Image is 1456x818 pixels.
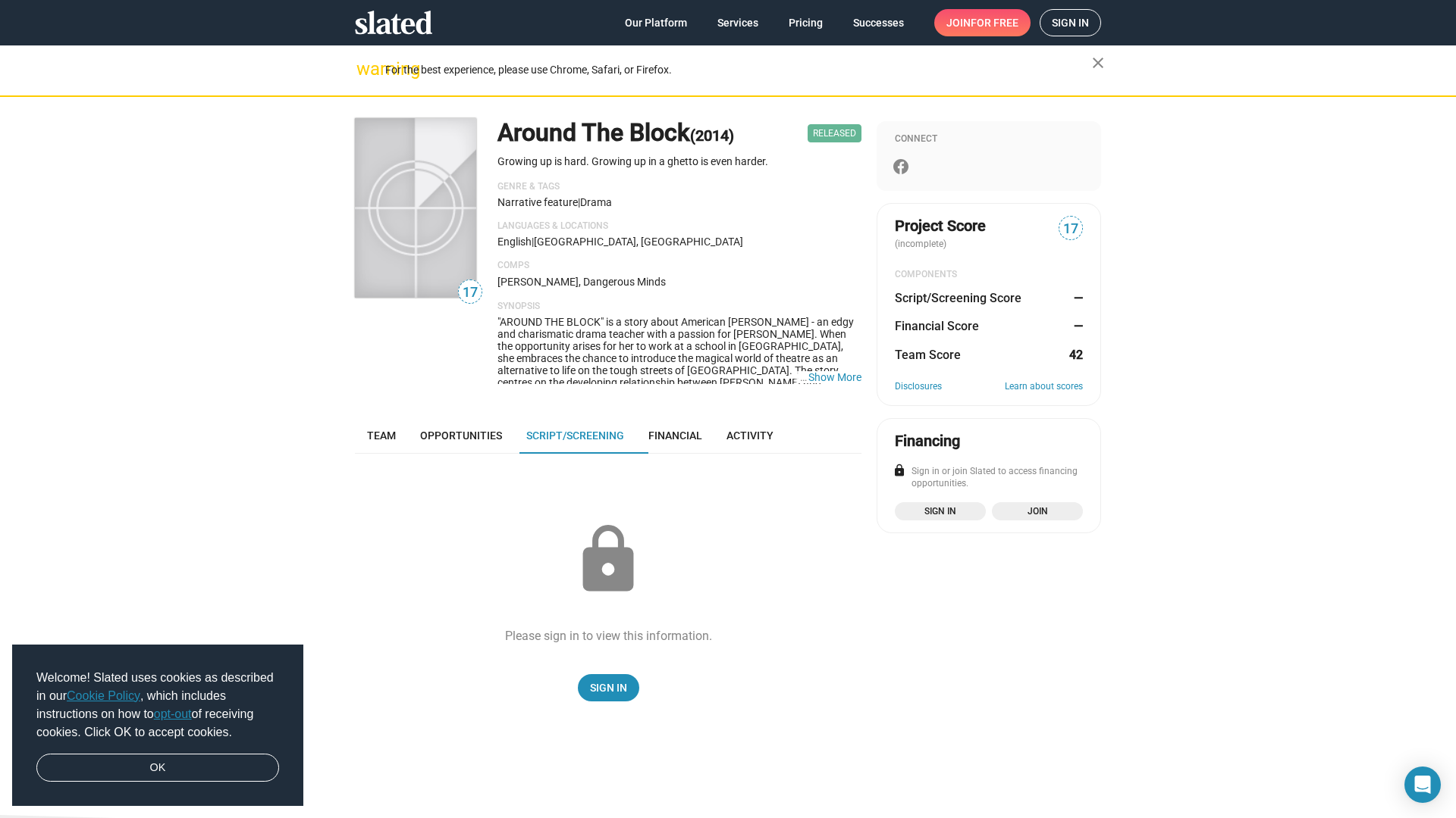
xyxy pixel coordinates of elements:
[895,381,942,393] a: Disclosures
[505,628,712,644] div: Please sign in to view this information.
[895,502,986,520] a: Sign in
[895,347,961,363] dt: Team Score
[636,417,714,454] a: Financial
[1068,290,1083,306] dd: —
[895,239,949,249] span: (incomplete)
[705,9,770,36] a: Services
[12,645,303,807] div: cookieconsent
[726,429,773,442] span: Activity
[895,290,1021,306] dt: Script/Screening Score
[497,260,861,272] p: Comps
[497,275,861,289] p: [PERSON_NAME], Dangerous Minds
[893,464,906,477] mat-icon: lock
[841,9,916,36] a: Successes
[895,466,1083,490] div: Sign in or join Slated to access financing opportunities.
[497,236,532,248] span: English
[613,9,699,36] a: Our Platform
[808,371,861,383] button: …Show More
[532,236,534,248] span: |
[526,429,624,442] span: Script/Screening
[497,316,854,485] span: "AROUND THE BLOCK" is a story about American [PERSON_NAME] - an edgy and charismatic drama teache...
[459,283,482,303] span: 17
[1005,381,1083,393] a: Learn about scores
[904,504,977,519] span: Sign in
[717,9,758,36] span: Services
[497,181,861,193] p: Genre & Tags
[534,236,743,248] span: [GEOGRAPHIC_DATA], [GEOGRAPHIC_DATA]
[497,301,861,313] p: Synopsis
[580,196,612,208] span: Drama
[154,707,192,720] a: opt-out
[1040,9,1101,36] a: Sign in
[895,269,1083,281] div: COMPONENTS
[895,216,986,236] span: Project Score
[1059,219,1082,239] span: 17
[895,133,1083,145] div: Connect
[1068,318,1083,334] dd: —
[578,674,639,701] a: Sign In
[1052,10,1089,36] span: Sign in
[514,417,636,454] a: Script/Screening
[895,318,979,334] dt: Financial Score
[934,9,1031,36] a: Joinfor free
[1089,54,1107,72] mat-icon: close
[590,674,627,701] span: Sign In
[420,429,502,442] span: Opportunities
[67,689,140,702] a: Cookie Policy
[808,124,861,142] span: Released
[367,429,396,442] span: Team
[36,754,279,782] a: dismiss cookie message
[570,522,646,598] mat-icon: lock
[1068,347,1083,363] dd: 42
[714,417,786,454] a: Activity
[946,9,1018,36] span: Join
[36,669,279,742] span: Welcome! Slated uses cookies as described in our , which includes instructions on how to of recei...
[497,196,578,208] span: Narrative feature
[356,60,375,78] mat-icon: warning
[1001,504,1074,519] span: Join
[625,9,687,36] span: Our Platform
[497,155,861,169] p: Growing up is hard. Growing up in a ghetto is even harder.
[385,60,1092,80] div: For the best experience, please use Chrome, Safari, or Firefox.
[789,9,823,36] span: Pricing
[497,117,734,149] h1: Around The Block
[1404,766,1441,803] div: Open Intercom Messenger
[408,417,514,454] a: Opportunities
[793,371,808,383] span: …
[578,196,580,208] span: |
[497,220,861,233] p: Languages & Locations
[853,9,904,36] span: Successes
[895,431,960,451] div: Financing
[648,429,702,442] span: Financial
[355,417,408,454] a: Team
[992,502,1083,520] a: Join
[690,126,734,145] span: (2014)
[971,9,1018,36] span: for free
[777,9,835,36] a: Pricing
